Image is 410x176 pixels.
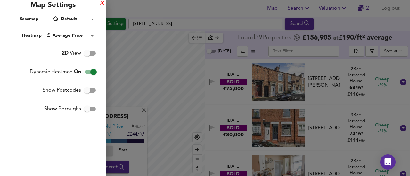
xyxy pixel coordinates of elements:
span: Show Postcodes [43,87,81,94]
span: On [74,69,81,74]
div: Open Intercom Messenger [380,154,396,170]
span: Dynamic Heatmap [30,68,81,76]
span: 2D [62,51,69,56]
span: Heatmap [22,33,42,38]
div: X [100,1,104,6]
span: Basemap [19,17,38,21]
div: Average Price [42,31,96,41]
span: Show Boroughs [44,105,81,113]
span: View [62,50,81,57]
div: Default [42,14,96,24]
